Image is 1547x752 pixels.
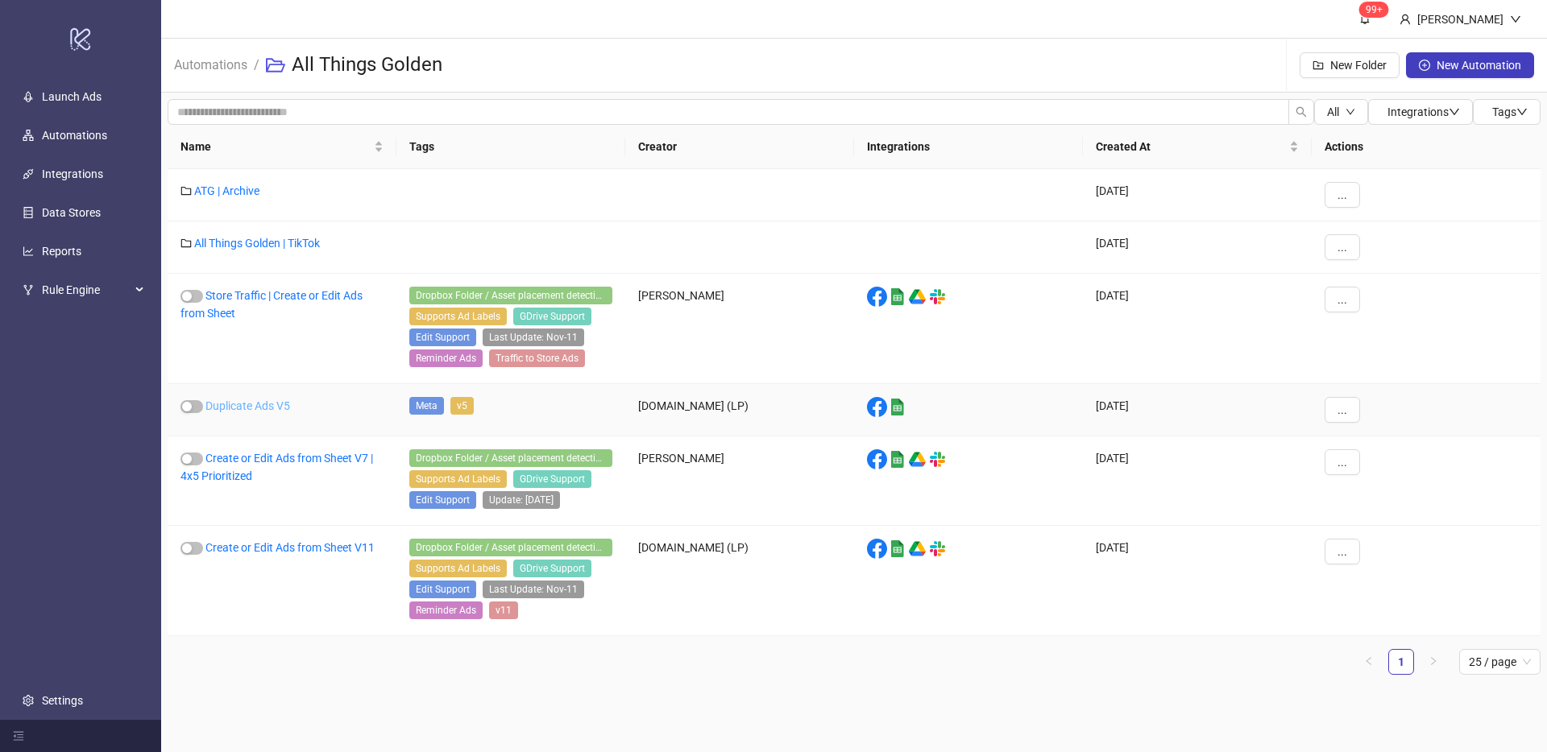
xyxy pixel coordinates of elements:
span: New Automation [1437,59,1521,72]
button: ... [1325,234,1360,260]
span: down [1449,106,1460,118]
span: Edit Support [409,581,476,598]
th: Tags [396,125,625,169]
a: Create or Edit Ads from Sheet V11 [205,541,375,554]
button: Tagsdown [1473,99,1541,125]
span: Edit Support [409,328,476,346]
div: [DATE] [1083,384,1312,436]
span: v11 [489,601,518,619]
button: right [1421,649,1446,675]
span: Last Update: Nov-11 [483,581,584,598]
li: Previous Page [1356,649,1382,675]
button: ... [1325,397,1360,423]
span: search [1296,106,1307,118]
li: Next Page [1421,649,1446,675]
a: Integrations [42,167,103,180]
span: Reminder Ads [409,349,483,367]
button: ... [1325,287,1360,312]
a: Reports [42,245,81,258]
span: Traffic to Store Ads [489,349,585,367]
th: Created At [1083,125,1312,169]
a: Create or Edit Ads from Sheet V7 | 4x5 Prioritized [180,452,373,482]
div: [PERSON_NAME] [625,436,854,526]
button: ... [1325,182,1360,208]
a: 1 [1389,650,1413,674]
a: Duplicate Ads V5 [205,399,290,412]
h3: All Things Golden [292,52,442,78]
span: down [1516,106,1528,118]
button: Integrationsdown [1368,99,1473,125]
span: Integrations [1387,105,1460,118]
th: Creator [625,125,854,169]
span: All [1327,105,1339,118]
span: Dropbox Folder / Asset placement detection [409,539,612,556]
span: Created At [1096,138,1286,155]
th: Actions [1312,125,1541,169]
span: v5 [450,397,474,415]
span: plus-circle [1419,60,1430,71]
span: down [1510,14,1521,25]
a: Automations [171,55,251,72]
span: GDrive Support [513,560,591,577]
span: Tags [1492,105,1528,118]
li: / [254,39,259,91]
a: Data Stores [42,206,101,219]
button: left [1356,649,1382,675]
div: [DATE] [1083,526,1312,636]
span: user [1400,14,1411,25]
span: ... [1338,293,1347,306]
span: folder [180,238,192,249]
span: Supports Ad Labels [409,308,507,325]
span: Reminder Ads [409,601,483,619]
span: Update: 21-10-2024 [483,491,560,509]
button: Alldown [1314,99,1368,125]
th: Name [168,125,396,169]
div: [DOMAIN_NAME] (LP) [625,526,854,636]
a: Store Traffic | Create or Edit Ads from Sheet [180,289,363,320]
div: [DATE] [1083,436,1312,526]
span: New Folder [1330,59,1387,72]
div: [PERSON_NAME] [1411,10,1510,28]
span: 25 / page [1469,650,1531,674]
div: [DATE] [1083,169,1312,221]
span: ... [1338,403,1347,416]
span: ... [1338,188,1347,201]
button: ... [1325,539,1360,564]
div: Page Size [1459,649,1541,675]
span: ... [1338,241,1347,254]
a: Automations [42,129,107,142]
span: Last Update: Nov-11 [483,328,584,346]
span: down [1346,107,1355,117]
span: menu-fold [13,730,24,742]
span: Name [180,138,371,155]
span: Supports Ad Labels [409,560,507,577]
button: ... [1325,449,1360,475]
button: New Automation [1406,52,1534,78]
div: [DATE] [1083,274,1312,384]
a: ATG | Archive [194,184,259,197]
a: Launch Ads [42,90,102,103]
li: 1 [1388,649,1414,675]
span: Supports Ad Labels [409,470,507,488]
div: [DOMAIN_NAME] (LP) [625,384,854,436]
sup: 1641 [1359,2,1389,18]
span: Edit Support [409,491,476,509]
span: ... [1338,456,1347,469]
div: [DATE] [1083,221,1312,274]
span: folder-add [1313,60,1324,71]
a: Settings [42,694,83,707]
span: ... [1338,545,1347,558]
span: GDrive Support [513,308,591,325]
span: folder [180,185,192,196]
span: Dropbox Folder / Asset placement detection [409,287,612,304]
span: GDrive Support [513,470,591,488]
span: right [1429,656,1438,666]
button: New Folder [1300,52,1400,78]
span: Dropbox Folder / Asset placement detection [409,449,612,467]
span: bell [1359,13,1371,24]
span: Meta [409,397,444,415]
span: Rule Engine [42,274,131,306]
div: [PERSON_NAME] [625,274,854,384]
th: Integrations [854,125,1083,169]
span: left [1364,656,1374,666]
